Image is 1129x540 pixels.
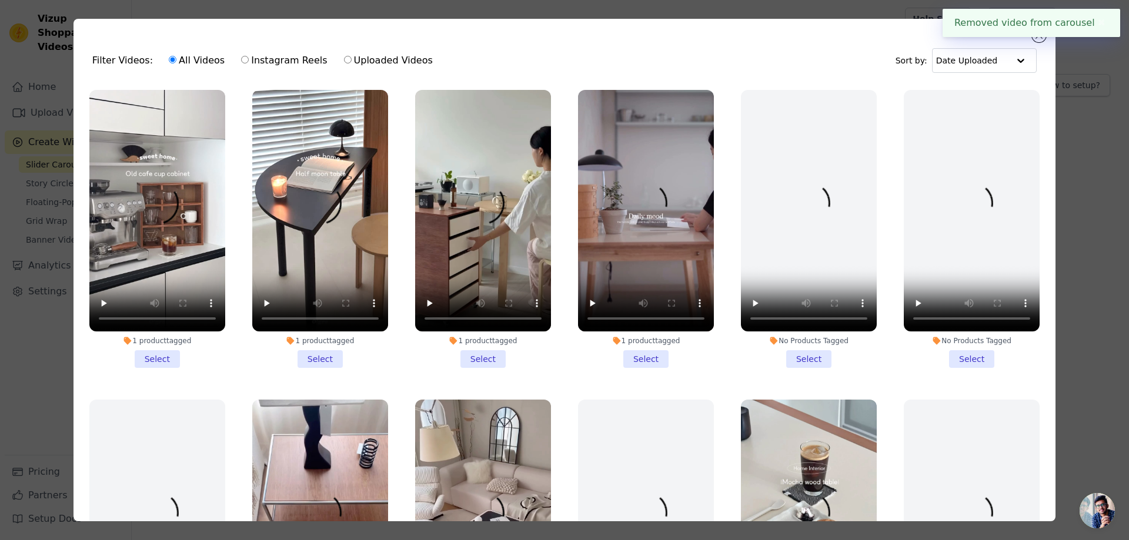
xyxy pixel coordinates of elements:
button: Close [1095,16,1108,30]
div: No Products Tagged [741,336,877,346]
div: 1 product tagged [89,336,225,346]
div: 1 product tagged [252,336,388,346]
a: 채팅 열기 [1080,493,1115,528]
label: Instagram Reels [241,53,328,68]
div: Sort by: [896,48,1037,73]
label: All Videos [168,53,225,68]
div: Removed video from carousel [943,9,1120,37]
div: Filter Videos: [92,47,439,74]
div: 1 product tagged [578,336,714,346]
div: 1 product tagged [415,336,551,346]
div: No Products Tagged [904,336,1040,346]
label: Uploaded Videos [343,53,433,68]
